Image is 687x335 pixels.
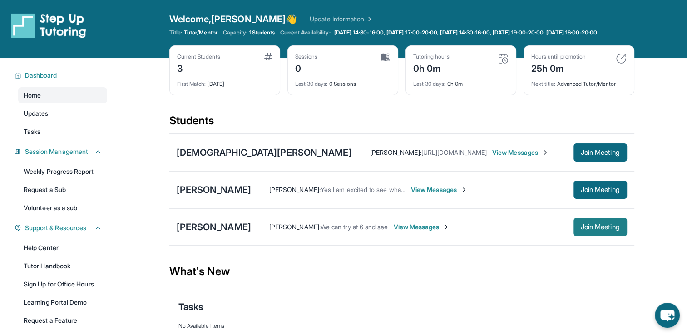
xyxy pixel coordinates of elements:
div: 3 [177,60,220,75]
img: Chevron-Right [460,186,468,193]
span: Session Management [25,147,88,156]
a: Learning Portal Demo [18,294,107,310]
span: View Messages [411,185,468,194]
button: chat-button [655,303,680,328]
img: Chevron Right [364,15,373,24]
span: Join Meeting [581,224,620,230]
img: logo [11,13,86,38]
div: [PERSON_NAME] [177,221,251,233]
span: Current Availability: [280,29,330,36]
span: [DATE] 14:30-16:00, [DATE] 17:00-20:00, [DATE] 14:30-16:00, [DATE] 19:00-20:00, [DATE] 16:00-20:00 [334,29,598,36]
span: Tasks [178,301,203,313]
span: Last 30 days : [413,80,446,87]
a: Home [18,87,107,103]
div: Sessions [295,53,318,60]
span: Updates [24,109,49,118]
div: Hours until promotion [531,53,586,60]
span: [PERSON_NAME] : [269,223,321,231]
button: Join Meeting [573,143,627,162]
span: [PERSON_NAME] : [269,186,321,193]
a: Volunteer as a sub [18,200,107,216]
div: [DATE] [177,75,272,88]
span: Join Meeting [581,150,620,155]
a: [DATE] 14:30-16:00, [DATE] 17:00-20:00, [DATE] 14:30-16:00, [DATE] 19:00-20:00, [DATE] 16:00-20:00 [332,29,599,36]
div: Students [169,113,634,133]
span: [URL][DOMAIN_NAME] [421,148,487,156]
span: Welcome, [PERSON_NAME] 👋 [169,13,297,25]
span: [PERSON_NAME] : [370,148,421,156]
span: Join Meeting [581,187,620,192]
span: Last 30 days : [295,80,328,87]
button: Join Meeting [573,181,627,199]
button: Support & Resources [21,223,102,232]
img: card [264,53,272,60]
a: Weekly Progress Report [18,163,107,180]
span: Title: [169,29,182,36]
span: Capacity: [223,29,248,36]
a: Update Information [310,15,373,24]
span: Support & Resources [25,223,86,232]
div: 0h 0m [413,75,509,88]
a: Help Center [18,240,107,256]
a: Tasks [18,123,107,140]
span: We can try at 6 and see [321,223,388,231]
div: Current Students [177,53,220,60]
div: [PERSON_NAME] [177,183,251,196]
img: card [381,53,390,61]
button: Join Meeting [573,218,627,236]
img: card [616,53,627,64]
span: Home [24,91,41,100]
div: 25h 0m [531,60,586,75]
span: View Messages [393,222,450,232]
a: Request a Feature [18,312,107,329]
button: Session Management [21,147,102,156]
span: First Match : [177,80,206,87]
img: Chevron-Right [542,149,549,156]
div: Advanced Tutor/Mentor [531,75,627,88]
a: Sign Up for Office Hours [18,276,107,292]
span: Yes I am excited to see what's ahead [321,186,427,193]
span: Tutor/Mentor [184,29,217,36]
div: 0 [295,60,318,75]
div: Tutoring hours [413,53,450,60]
a: Updates [18,105,107,122]
div: 0 Sessions [295,75,390,88]
div: 0h 0m [413,60,450,75]
div: What's New [169,251,634,291]
img: Chevron-Right [443,223,450,231]
div: No Available Items [178,322,625,330]
img: card [498,53,509,64]
span: Tasks [24,127,40,136]
span: Dashboard [25,71,57,80]
a: Tutor Handbook [18,258,107,274]
a: Request a Sub [18,182,107,198]
span: View Messages [492,148,549,157]
div: [DEMOGRAPHIC_DATA][PERSON_NAME] [177,146,352,159]
button: Dashboard [21,71,102,80]
span: Next title : [531,80,556,87]
span: 1 Students [249,29,275,36]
